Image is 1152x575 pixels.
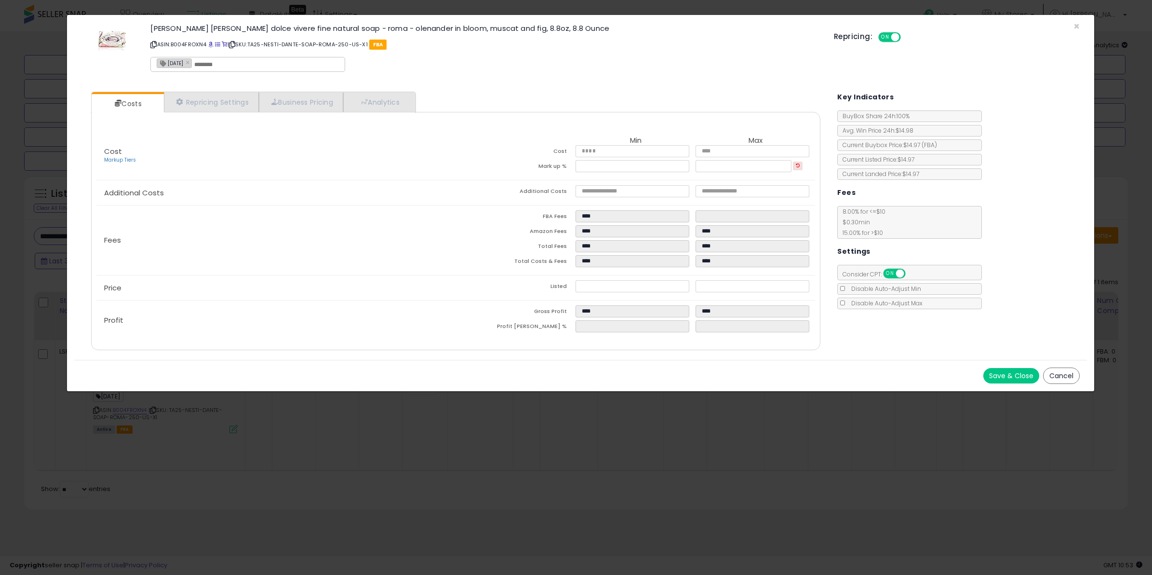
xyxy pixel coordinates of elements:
td: FBA Fees [456,210,576,225]
span: $14.97 [903,141,937,149]
td: Total Costs & Fees [456,255,576,270]
span: 8.00 % for <= $10 [838,207,885,237]
td: Cost [456,145,576,160]
span: Consider CPT: [838,270,918,278]
p: ASIN: B004FROXN4 | SKU: TA25-NESTI-DANTE-SOAP-ROMA-250-US-X1 [150,37,819,52]
td: Listed [456,280,576,295]
a: BuyBox page [208,41,214,48]
th: Max [696,137,816,145]
h3: [PERSON_NAME] [PERSON_NAME] dolce vivere fine natural soap - roma - olenander in bloom, muscat an... [150,25,819,32]
span: BuyBox Share 24h: 100% [838,112,910,120]
p: Additional Costs [96,189,456,197]
a: × [186,58,191,67]
a: All offer listings [215,41,220,48]
p: Cost [96,148,456,164]
h5: Key Indicators [837,91,894,103]
span: $0.30 min [838,218,870,226]
a: Markup Tiers [104,156,136,164]
p: Price [96,284,456,292]
button: Cancel [1043,368,1080,384]
span: ( FBA ) [922,141,937,149]
span: ON [884,270,897,278]
h5: Repricing: [834,33,872,41]
span: ON [879,33,891,41]
span: 15.00 % for > $10 [838,229,883,237]
a: Your listing only [222,41,227,48]
span: OFF [899,33,915,41]
button: Save & Close [983,368,1039,383]
td: Total Fees [456,240,576,255]
a: Repricing Settings [164,92,259,112]
span: OFF [904,270,920,278]
span: [DATE] [157,59,183,67]
p: Profit [96,316,456,324]
a: Costs [92,94,163,113]
p: Fees [96,236,456,244]
th: Min [576,137,696,145]
td: Mark up % [456,160,576,175]
td: Gross Profit [456,305,576,320]
span: × [1073,19,1080,33]
td: Profit [PERSON_NAME] % [456,320,576,335]
span: Current Buybox Price: [838,141,937,149]
td: Amazon Fees [456,225,576,240]
span: Current Landed Price: $14.97 [838,170,919,178]
span: Avg. Win Price 24h: $14.98 [838,126,913,135]
a: Analytics [343,92,415,112]
span: Current Listed Price: $14.97 [838,155,914,164]
span: Disable Auto-Adjust Min [846,285,921,293]
img: 51cKVZqaLAL._SL60_.jpg [98,25,127,54]
h5: Fees [837,187,856,199]
td: Additional Costs [456,185,576,200]
h5: Settings [837,246,870,258]
span: Disable Auto-Adjust Max [846,299,923,307]
span: FBA [369,40,387,50]
a: Business Pricing [259,92,343,112]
